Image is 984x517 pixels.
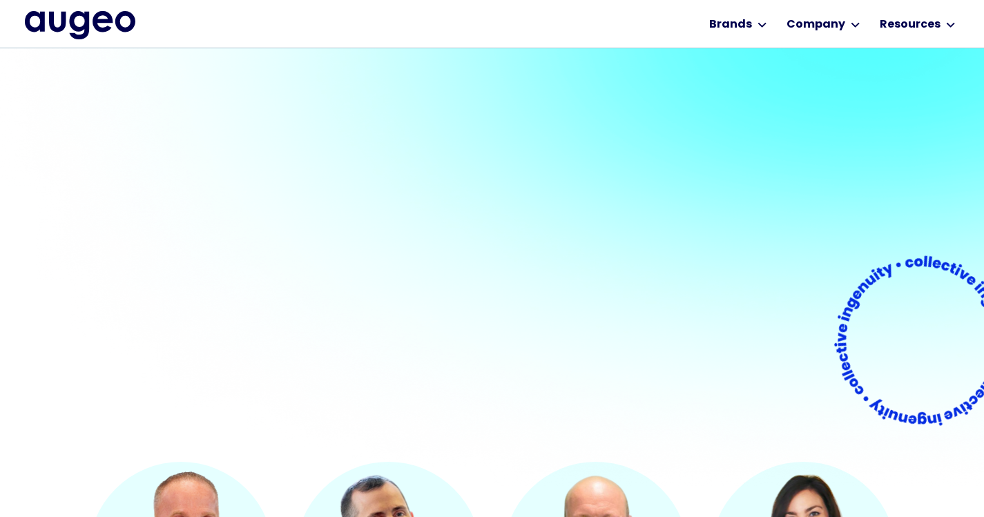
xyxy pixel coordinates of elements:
[787,17,845,33] div: Company
[880,17,940,33] div: Resources
[709,17,752,33] div: Brands
[25,11,135,39] a: home
[25,11,135,39] img: Augeo's full logo in midnight blue.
